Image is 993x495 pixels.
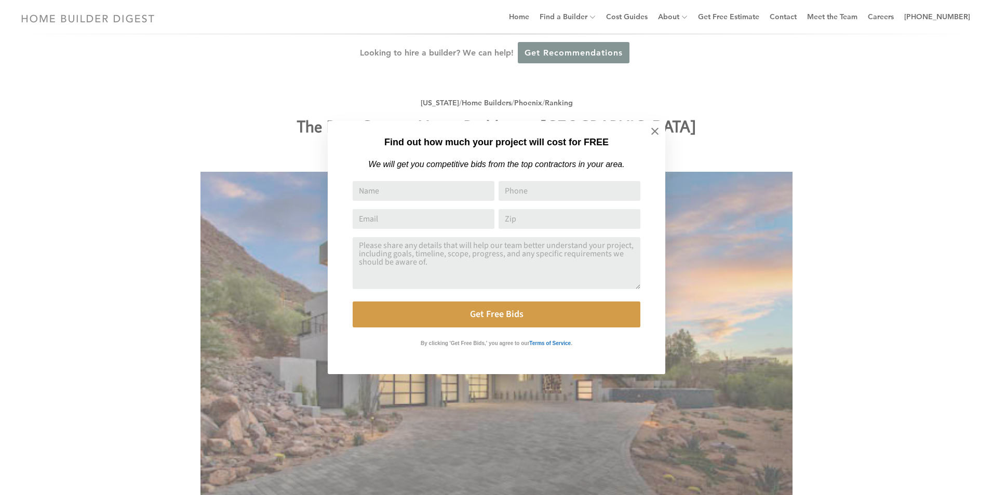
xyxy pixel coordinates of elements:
input: Email Address [353,209,494,229]
strong: . [571,340,572,346]
button: Get Free Bids [353,301,640,327]
em: We will get you competitive bids from the top contractors in your area. [368,160,624,169]
button: Close [637,113,673,149]
a: Terms of Service [529,338,571,347]
strong: Find out how much your project will cost for FREE [384,137,609,147]
input: Name [353,181,494,201]
input: Zip [499,209,640,229]
textarea: Comment or Message [353,237,640,289]
strong: Terms of Service [529,340,571,346]
iframe: Drift Widget Chat Controller [794,420,981,483]
input: Phone [499,181,640,201]
strong: By clicking 'Get Free Bids,' you agree to our [421,340,529,346]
